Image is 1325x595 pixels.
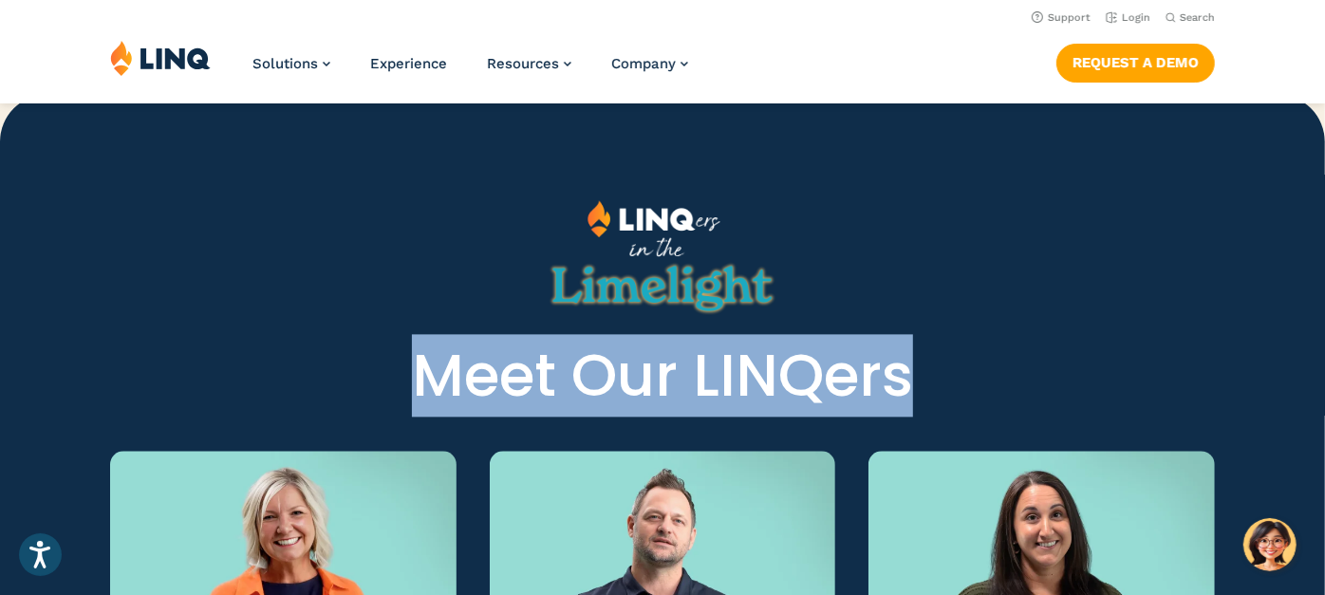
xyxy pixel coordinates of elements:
[487,55,559,72] span: Resources
[252,40,688,102] nav: Primary Navigation
[370,55,447,72] a: Experience
[1106,11,1150,24] a: Login
[110,40,211,76] img: LINQ | K‑12 Software
[1180,11,1215,24] span: Search
[1056,40,1215,82] nav: Button Navigation
[1032,11,1091,24] a: Support
[252,55,318,72] span: Solutions
[1243,518,1297,571] button: Hello, have a question? Let’s chat.
[383,343,942,410] h2: Meet Our LINQers
[487,55,571,72] a: Resources
[1166,10,1215,25] button: Open Search Bar
[1056,44,1215,82] a: Request a Demo
[252,55,330,72] a: Solutions
[611,55,676,72] span: Company
[611,55,688,72] a: Company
